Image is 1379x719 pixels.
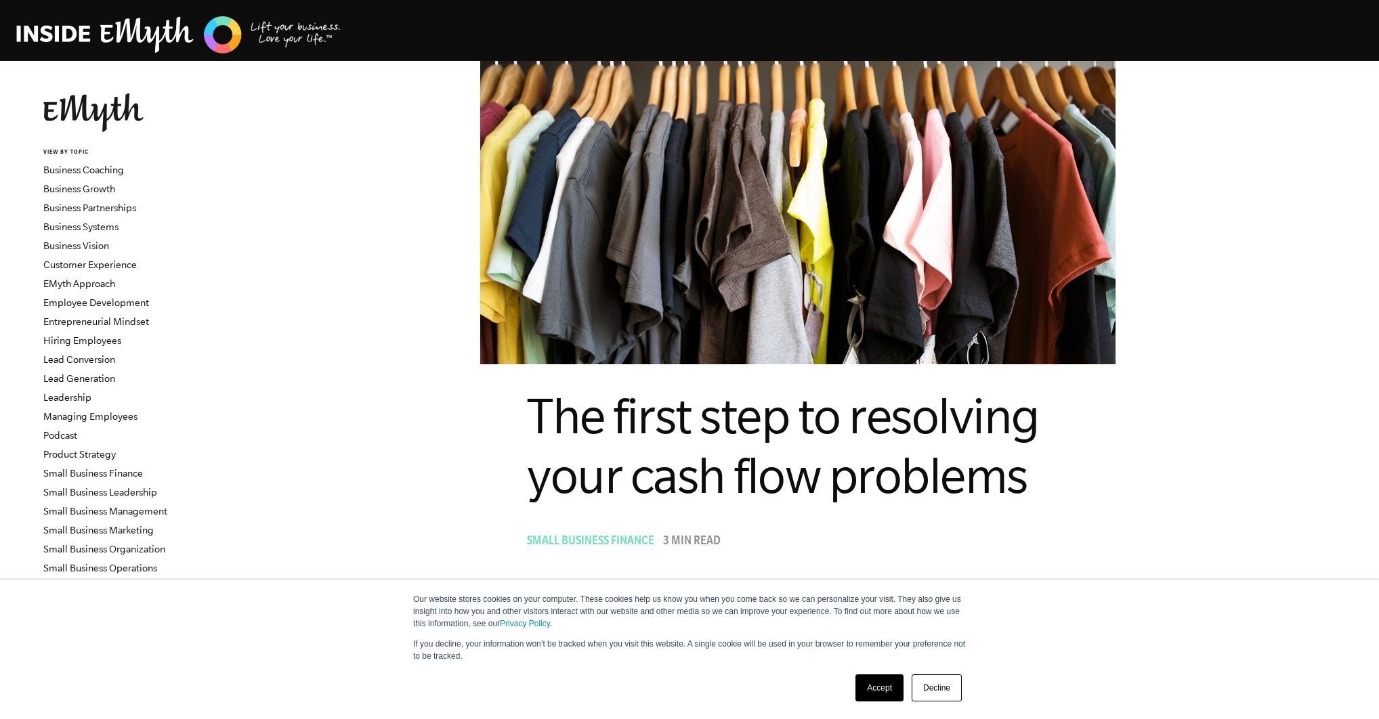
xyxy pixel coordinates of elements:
a: Privacy Policy [500,619,550,628]
a: Product Strategy [43,449,116,460]
p: 3 min read [663,536,721,549]
img: EMyth Business Coaching [16,14,341,56]
a: Small Business Finance [527,536,661,549]
p: Our website stores cookies on your computer. These cookies help us know you when you come back so... [413,593,966,630]
a: Small Business Operations [43,563,157,573]
a: Lead Generation [43,373,115,384]
h6: VIEW BY TOPIC [43,148,207,157]
a: Hiring Employees [43,335,121,346]
a: Leadership [43,392,91,403]
a: Small Business Management [43,506,167,517]
a: Business Systems [43,221,119,232]
span: Small Business Finance [527,536,654,549]
p: If you decline, your information won’t be tracked when you visit this website. A single cookie wi... [413,638,966,662]
a: Lead Conversion [43,354,115,365]
a: Decline [912,674,962,701]
a: Small Business Finance [43,468,143,479]
a: Customer Experience [43,259,137,270]
img: EMyth [43,93,144,132]
a: Small Business Organization [43,544,165,554]
a: Employee Development [43,297,149,308]
span: The first step to resolving your cash flow problems [527,388,1040,503]
a: EMyth Approach [43,278,115,289]
a: Entrepreneurial Mindset [43,316,149,327]
a: Accept [855,674,904,701]
a: Managing Employees [43,411,137,422]
a: Business Vision [43,240,109,251]
a: Business Growth [43,183,115,194]
a: Small Business Marketing [43,525,154,536]
a: Small Business Leadership [43,487,157,498]
a: Business Partnerships [43,202,136,213]
a: Podcast [43,430,77,441]
a: Business Coaching [43,165,124,175]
